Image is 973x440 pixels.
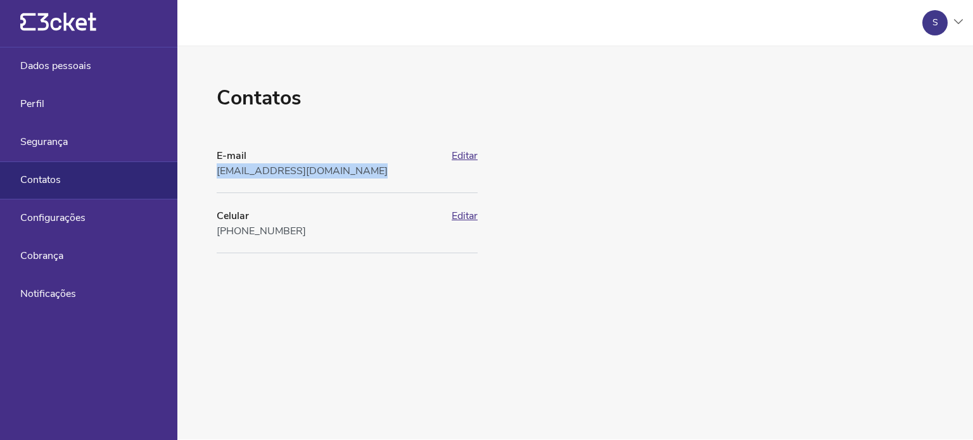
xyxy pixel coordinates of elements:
[20,287,76,301] font: Notificações
[932,16,938,28] font: S
[217,209,249,223] font: Celular
[20,13,35,31] g: {' '}
[452,149,478,163] font: Editar
[20,211,86,225] font: Configurações
[20,249,63,263] font: Cobrança
[20,97,44,111] font: Perfil
[217,149,246,163] font: E-mail
[20,25,96,34] a: {' '}
[217,164,388,178] font: [EMAIL_ADDRESS][DOMAIN_NAME]
[20,135,68,149] font: Segurança
[452,150,478,161] button: Editar
[20,173,61,187] font: Contatos
[217,224,306,238] font: [PHONE_NUMBER]
[452,209,478,223] font: Editar
[452,210,478,222] button: Editar
[217,84,302,111] font: Contatos
[20,59,91,73] font: Dados pessoais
